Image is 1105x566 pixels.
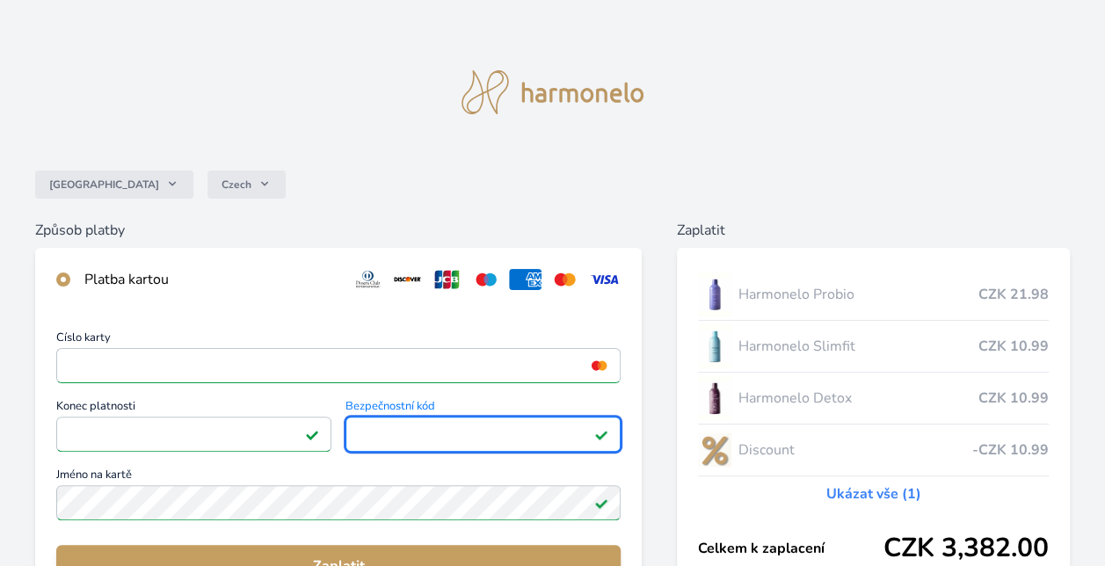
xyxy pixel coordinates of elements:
img: logo.svg [462,70,644,114]
span: Discount [738,439,972,461]
span: Harmonelo Slimfit [738,336,978,357]
span: CZK 10.99 [978,336,1049,357]
img: mc.svg [549,269,581,290]
img: amex.svg [509,269,542,290]
iframe: Iframe pro bezpečnostní kód [353,422,613,446]
span: Harmonelo Detox [738,388,978,409]
span: Konec platnosti [56,401,331,417]
span: Czech [222,178,251,192]
img: CLEAN_PROBIO_se_stinem_x-lo.jpg [698,272,731,316]
iframe: Iframe pro datum vypršení platnosti [64,422,324,446]
img: SLIMFIT_se_stinem_x-lo.jpg [698,324,731,368]
img: Platné pole [594,427,608,441]
input: Jméno na kartěPlatné pole [56,485,621,520]
h6: Zaplatit [677,220,1070,241]
span: Celkem k zaplacení [698,538,883,559]
span: [GEOGRAPHIC_DATA] [49,178,159,192]
span: CZK 21.98 [978,284,1049,305]
img: jcb.svg [431,269,463,290]
span: Jméno na kartě [56,469,621,485]
img: Platné pole [305,427,319,441]
span: CZK 10.99 [978,388,1049,409]
img: visa.svg [588,269,621,290]
button: Czech [207,171,286,199]
iframe: Iframe pro číslo karty [64,353,613,378]
img: discover.svg [391,269,424,290]
span: -CZK 10.99 [972,439,1049,461]
img: DETOX_se_stinem_x-lo.jpg [698,376,731,420]
button: [GEOGRAPHIC_DATA] [35,171,193,199]
img: maestro.svg [470,269,503,290]
a: Ukázat vše (1) [826,483,921,504]
span: CZK 3,382.00 [883,533,1049,564]
span: Číslo karty [56,332,621,348]
img: mc [587,358,611,374]
div: Platba kartou [84,269,338,290]
h6: Způsob platby [35,220,642,241]
span: Bezpečnostní kód [345,401,621,417]
img: discount-lo.png [698,428,731,472]
img: diners.svg [352,269,384,290]
img: Platné pole [594,496,608,510]
span: Harmonelo Probio [738,284,978,305]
